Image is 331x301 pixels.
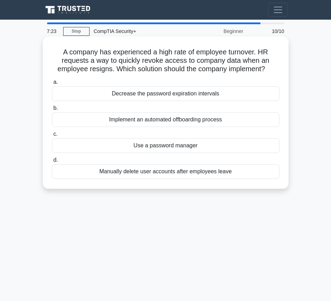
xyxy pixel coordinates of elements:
[53,105,58,111] span: b.
[53,131,58,137] span: c.
[63,27,90,36] a: Stop
[52,86,279,101] div: Decrease the password expiration intervals
[186,24,247,38] div: Beginner
[52,112,279,127] div: Implement an automated offboarding process
[52,164,279,179] div: Manually delete user accounts after employees leave
[53,157,58,163] span: d.
[247,24,289,38] div: 10/10
[268,3,288,17] button: Toggle navigation
[52,138,279,153] div: Use a password manager
[43,24,63,38] div: 7:23
[51,48,280,74] h5: A company has experienced a high rate of employee turnover. HR requests a way to quickly revoke a...
[53,79,58,85] span: a.
[90,24,186,38] div: CompTIA Security+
